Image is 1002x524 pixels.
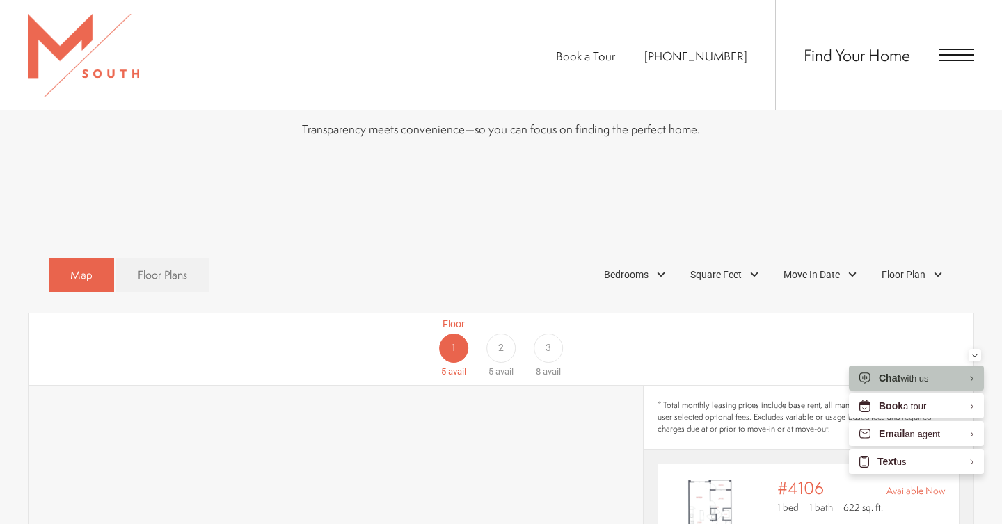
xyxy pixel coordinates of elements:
[495,366,514,377] span: avail
[809,500,833,514] span: 1 bath
[882,268,925,282] span: Floor Plan
[546,341,551,355] span: 3
[138,267,187,283] span: Floor Plans
[28,14,139,97] img: MSouth
[556,48,615,64] a: Book a Tour
[658,400,960,434] span: * Total monthly leasing prices include base rent, all mandatory monthly fees and any user-selecte...
[784,268,840,282] span: Move In Date
[536,366,541,377] span: 8
[777,478,824,498] span: #4106
[644,48,747,64] span: [PHONE_NUMBER]
[498,341,504,355] span: 2
[939,49,974,61] button: Open Menu
[477,317,525,379] a: Floor 2
[804,44,910,66] a: Find Your Home
[843,500,883,514] span: 622 sq. ft.
[70,267,93,283] span: Map
[886,484,945,498] span: Available Now
[690,268,742,282] span: Square Feet
[543,366,561,377] span: avail
[525,317,572,379] a: Floor 3
[488,366,493,377] span: 5
[777,500,799,514] span: 1 bed
[644,48,747,64] a: Call Us at 813-570-8014
[118,119,884,139] p: Transparency meets convenience—so you can focus on finding the perfect home.
[604,268,649,282] span: Bedrooms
